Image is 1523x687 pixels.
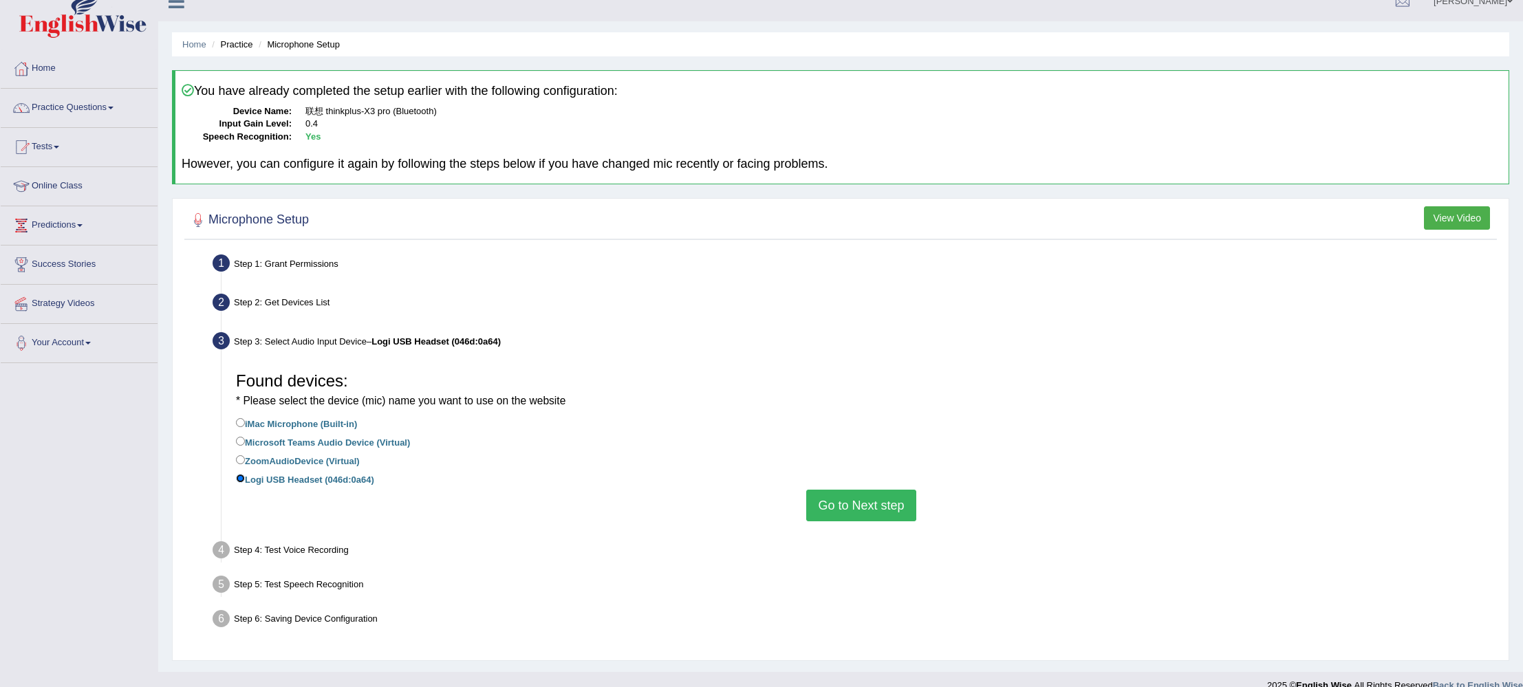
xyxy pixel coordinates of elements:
[236,471,374,486] label: Logi USB Headset (046d:0a64)
[371,336,501,347] b: Logi USB Headset (046d:0a64)
[188,210,309,230] h2: Microphone Setup
[236,455,245,464] input: ZoomAudioDevice (Virtual)
[1,206,158,241] a: Predictions
[206,571,1502,602] div: Step 5: Test Speech Recognition
[182,131,292,144] dt: Speech Recognition:
[206,290,1502,320] div: Step 2: Get Devices List
[305,131,321,142] b: Yes
[182,39,206,50] a: Home
[1,285,158,319] a: Strategy Videos
[305,118,1502,131] dd: 0.4
[367,336,501,347] span: –
[1,128,158,162] a: Tests
[236,434,410,449] label: Microsoft Teams Audio Device (Virtual)
[236,474,245,483] input: Logi USB Headset (046d:0a64)
[236,372,1487,408] h3: Found devices:
[182,118,292,131] dt: Input Gain Level:
[206,250,1502,281] div: Step 1: Grant Permissions
[206,606,1502,636] div: Step 6: Saving Device Configuration
[206,328,1502,358] div: Step 3: Select Audio Input Device
[255,38,340,51] li: Microphone Setup
[236,415,357,430] label: iMac Microphone (Built-in)
[1,89,158,123] a: Practice Questions
[305,105,1502,118] dd: 联想 thinkplus-X3 pro (Bluetooth)
[1,50,158,84] a: Home
[236,395,565,406] small: * Please select the device (mic) name you want to use on the website
[1,246,158,280] a: Success Stories
[208,38,252,51] li: Practice
[236,452,360,468] label: ZoomAudioDevice (Virtual)
[806,490,916,521] button: Go to Next step
[182,157,1502,171] h4: However, you can configure it again by following the steps below if you have changed mic recently...
[1,324,158,358] a: Your Account
[236,437,245,446] input: Microsoft Teams Audio Device (Virtual)
[1424,206,1490,230] button: View Video
[182,84,1502,98] h4: You have already completed the setup earlier with the following configuration:
[236,418,245,427] input: iMac Microphone (Built-in)
[182,105,292,118] dt: Device Name:
[206,537,1502,567] div: Step 4: Test Voice Recording
[1,167,158,201] a: Online Class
